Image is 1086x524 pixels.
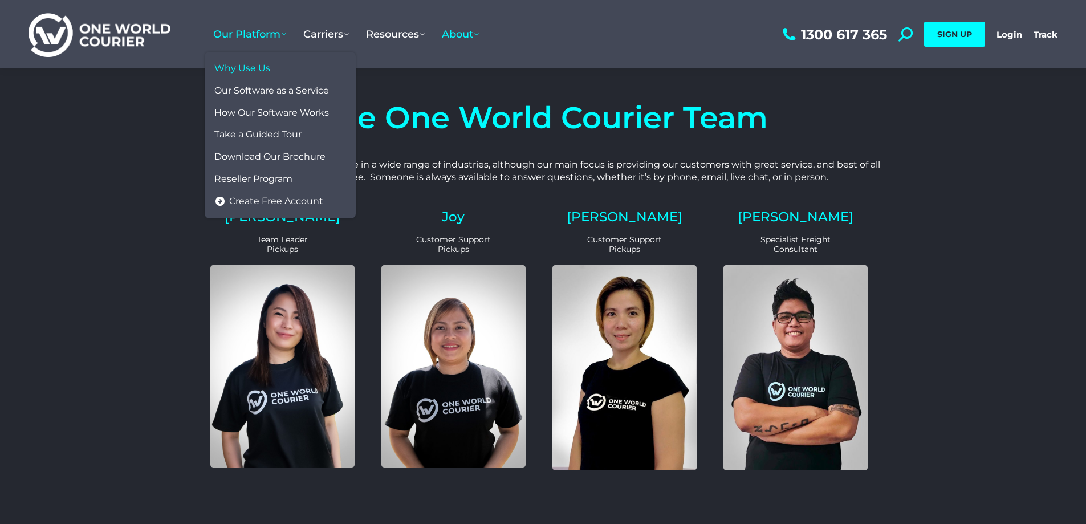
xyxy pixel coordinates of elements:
p: Customer Support Pickups [552,235,697,254]
a: Resources [357,17,433,52]
a: How Our Software Works [210,102,350,124]
a: Take a Guided Tour [210,124,350,146]
h2: [PERSON_NAME] [552,210,697,224]
span: Resources [366,28,425,40]
span: SIGN UP [937,29,972,39]
h2: Joy [381,210,526,224]
span: About [442,28,479,40]
a: Download Our Brochure [210,146,350,168]
a: SIGN UP [924,22,985,47]
span: Reseller Program [214,173,292,185]
span: Download Our Brochure [214,151,326,163]
span: Our Software as a Service [214,85,329,97]
a: Why Use Us [210,58,350,80]
h2: [PERSON_NAME] [210,210,355,224]
span: Why Use Us [214,63,270,75]
a: Our Platform [205,17,295,52]
a: Carriers [295,17,357,52]
p: Team Leader Pickups [210,235,355,254]
a: Our Software as a Service [210,80,350,102]
span: Our Platform [213,28,286,40]
a: Login [996,29,1022,40]
span: Create Free Account [229,196,323,208]
span: How Our Software Works [214,107,329,119]
p: Specialist Freight Consultant [723,235,868,254]
span: Take a Guided Tour [214,129,302,141]
span: Carriers [303,28,349,40]
p: Our team has years of experience in a wide range of industries, although our main focus is provid... [201,159,885,184]
h4: The One World Courier Team [201,103,885,133]
a: Reseller Program [210,168,350,190]
a: Track [1034,29,1057,40]
a: 1300 617 365 [780,27,887,42]
img: Eric Customer Support and Sales [723,265,868,470]
a: Create Free Account [210,190,350,213]
a: About [433,17,487,52]
img: One World Courier [29,11,170,58]
a: [PERSON_NAME] [738,209,853,225]
p: Customer Support Pickups [381,235,526,254]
